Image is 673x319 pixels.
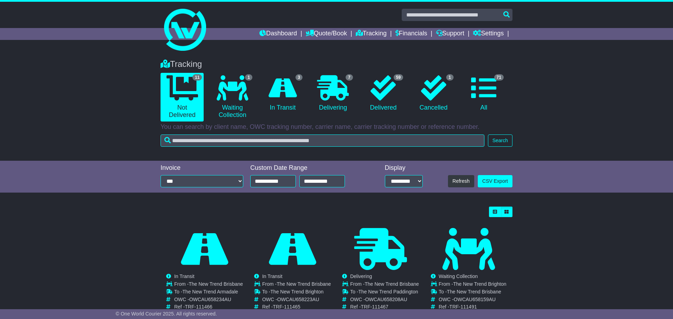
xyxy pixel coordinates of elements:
div: Tracking [157,59,516,69]
td: OWC - [174,297,243,304]
span: The New Trend Brisbane [277,281,331,287]
td: From - [350,281,419,289]
td: Ref - [350,304,419,310]
span: OWCAU658208AU [365,297,407,302]
button: Refresh [448,175,474,187]
span: 59 [394,74,403,81]
a: 1 Waiting Collection [211,73,254,122]
a: 3 In Transit [261,73,304,114]
span: The New Trend Paddington [358,289,418,294]
a: Support [436,28,464,40]
span: OWCAU658223AU [277,297,319,302]
span: In Transit [262,273,283,279]
span: OWCAU658234AU [189,297,231,302]
td: Ref - [174,304,243,310]
a: 59 Delivered [362,73,405,114]
td: Ref - [262,304,331,310]
td: To - [439,289,507,297]
a: CSV Export [478,175,512,187]
a: Settings [473,28,504,40]
span: TRF-111467 [361,304,388,310]
span: The New Trend Brisbane [365,281,419,287]
div: Invoice [161,164,243,172]
span: 7 [346,74,353,81]
span: The New Trend Brighton [453,281,507,287]
a: 7 Delivering [311,73,354,114]
td: To - [262,289,331,297]
a: 71 All [462,73,505,114]
a: Quote/Book [306,28,347,40]
div: Display [385,164,423,172]
span: 1 [446,74,454,81]
span: 1 [245,74,252,81]
span: OWCAU658159AU [454,297,496,302]
td: From - [174,281,243,289]
span: 11 [192,74,202,81]
a: 1 Cancelled [412,73,455,114]
span: © One World Courier 2025. All rights reserved. [116,311,217,317]
td: OWC - [439,297,507,304]
td: From - [262,281,331,289]
a: Financials [395,28,427,40]
span: The New Trend Brisbane [189,281,243,287]
a: 11 Not Delivered [161,73,204,122]
td: OWC - [350,297,419,304]
span: The New Trend Brisbane [447,289,501,294]
td: To - [350,289,419,297]
td: OWC - [262,297,331,304]
td: Ref - [439,304,507,310]
span: The New Trend Brighton [270,289,324,294]
span: In Transit [174,273,195,279]
span: The New Trend Armadale [182,289,238,294]
span: TRF-111465 [273,304,300,310]
button: Search [488,134,512,147]
span: 71 [494,74,504,81]
p: You can search by client name, OWC tracking number, carrier name, carrier tracking number or refe... [161,123,512,131]
a: Dashboard [259,28,297,40]
a: Tracking [356,28,387,40]
span: Waiting Collection [439,273,478,279]
div: Custom Date Range [250,164,363,172]
span: TRF-111466 [185,304,212,310]
td: From - [439,281,507,289]
span: TRF-111491 [449,304,477,310]
span: Delivering [350,273,372,279]
td: To - [174,289,243,297]
span: 3 [295,74,303,81]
